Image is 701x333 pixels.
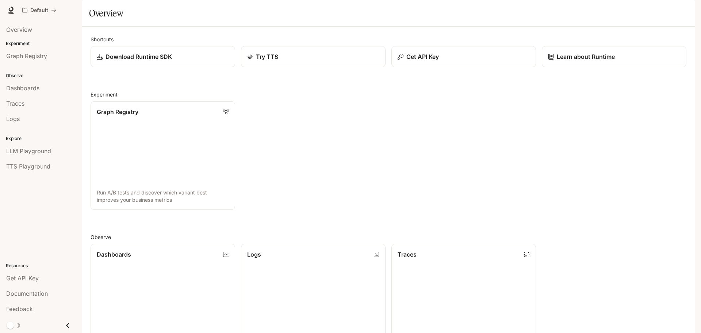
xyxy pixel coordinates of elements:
a: Graph RegistryRun A/B tests and discover which variant best improves your business metrics [91,101,235,210]
a: Download Runtime SDK [91,46,235,67]
h2: Shortcuts [91,35,686,43]
button: Get API Key [391,46,536,67]
p: Logs [247,250,261,259]
a: Try TTS [241,46,386,67]
a: Learn about Runtime [542,46,686,67]
p: Traces [398,250,417,259]
h2: Experiment [91,91,686,98]
p: Try TTS [256,52,278,61]
p: Get API Key [406,52,439,61]
p: Learn about Runtime [557,52,615,61]
h1: Overview [89,6,123,20]
p: Dashboards [97,250,131,259]
p: Download Runtime SDK [106,52,172,61]
button: All workspaces [19,3,60,18]
p: Run A/B tests and discover which variant best improves your business metrics [97,189,229,204]
p: Default [30,7,48,14]
p: Graph Registry [97,107,138,116]
h2: Observe [91,233,686,241]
